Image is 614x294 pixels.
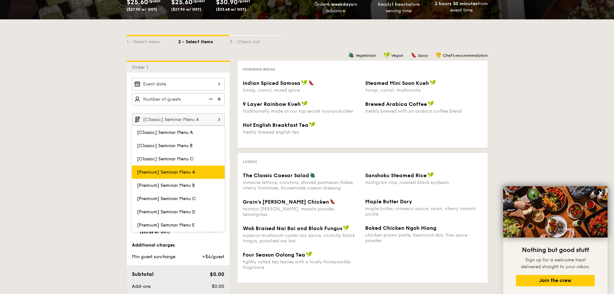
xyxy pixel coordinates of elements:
span: Vegetarian [356,53,376,58]
img: icon-spicy.37a8142b.svg [330,198,336,204]
img: icon-vegan.f8ff3823.svg [384,52,390,58]
span: [Premium] Seminar Menu C [137,196,196,201]
span: ($27.90 w/ GST) [127,7,157,12]
span: ($27.90 w/ GST) [171,7,201,12]
img: icon-spicy.37a8142b.svg [308,80,314,86]
img: icon-vegan.f8ff3823.svg [306,251,312,257]
span: Lunch [243,159,257,164]
span: Four Season Oolong Tea [243,252,305,258]
span: Chef's recommendation [443,53,488,58]
span: ($33.68 w/ GST) [140,230,170,234]
strong: 1 hour [392,2,405,7]
span: Sign up for a welcome treat delivered straight to your inbox. [521,257,590,269]
img: icon-vegan.f8ff3823.svg [301,80,307,86]
div: traditionally made at our top secret nyonya kichen [243,108,360,114]
span: Baked Chicken Ngoh Hiang [365,225,436,231]
div: maple butter, romesco sauce, raisin, cherry tomato pickle [365,206,482,217]
span: [Classic] Seminar Menu B [137,143,192,148]
button: Join the crew [516,275,595,286]
div: 1 - Select menu [127,36,178,45]
img: icon-reduce.1d2dbef1.svg [205,93,215,105]
span: Morning break [243,67,275,72]
span: Sanshoku Steamed Rice [365,172,427,178]
div: turnip, carrot, mushrooms [365,87,482,93]
div: multigrain rice, roasted black soybean [365,180,482,185]
span: Wok Braised Nai Bai and Black Fungus [243,225,342,231]
img: icon-chevron-right.3c0dfbd6.svg [214,113,225,126]
span: 9 Layer Rainbow Kueh [243,101,301,107]
span: Grain's [PERSON_NAME] Chicken [243,199,329,205]
div: from event time [433,1,490,14]
img: icon-vegan.f8ff3823.svg [343,225,349,231]
span: Hot English Breakfast Tea [243,122,308,128]
span: Order 1 [132,65,151,70]
span: Spicy [418,53,428,58]
div: Order in advance [307,1,365,14]
span: $0.00 [210,271,224,277]
div: Additional charges [132,242,225,248]
span: +$4/guest [202,254,224,259]
span: Maple Butter Dory [365,198,412,205]
span: Min guest surcharge [132,254,175,259]
span: $0.00 [212,284,224,289]
strong: 2 hours 30 minutes [435,1,478,6]
img: DSC07876-Edit02-Large.jpeg [503,186,608,238]
img: icon-add.58712e84.svg [215,93,225,105]
button: Close [596,188,606,198]
span: Subtotal [132,271,154,277]
span: [Premium] Seminar Menu D [137,209,195,215]
span: ($33.68 w/ GST) [216,7,246,12]
strong: 4 weekdays [327,2,353,7]
img: icon-spicy.37a8142b.svg [411,52,417,58]
img: icon-vegetarian.fe4039eb.svg [310,172,316,178]
img: icon-vegan.f8ff3823.svg [427,172,434,178]
span: [Classic] Seminar Menu A [137,130,193,135]
span: [Premium] Seminar Menu A [137,169,195,175]
div: freshly brewed with an arabica coffee blend [365,108,482,114]
span: The Classic Caesar Salad [243,172,309,178]
div: freshly brewed english tea [243,129,360,135]
div: superior mushroom oyster soy sauce, crunchy black fungus, poached nai bai [243,233,360,244]
div: 3 - Check out [230,36,281,45]
img: icon-vegan.f8ff3823.svg [430,80,436,86]
span: [Classic] Seminar Menu C [137,156,194,162]
img: icon-chef-hat.a58ddaea.svg [436,52,442,58]
img: icon-vegan.f8ff3823.svg [301,101,308,106]
span: Indian Spiced Samosa [243,80,300,86]
span: Brewed Arabica Coffee [365,101,427,107]
div: Ready before serving time [370,1,427,14]
div: tightly rolled tea leaves with a lovely honeysuckle fragrance [243,259,360,270]
div: romaine lettuce, croutons, shaved parmesan flakes, cherry tomatoes, housemade caesar dressing [243,180,360,191]
input: Number of guests [132,93,225,106]
div: turnip, carrot, mixed spice [243,87,360,93]
span: [Premium] Seminar Menu B [137,183,195,188]
div: 2 - Select items [178,36,230,45]
div: chicken prawn paste, beancurd skin, five-spice powder [365,232,482,243]
img: icon-vegetarian.fe4039eb.svg [348,52,354,58]
span: Nothing but good stuff [522,246,589,254]
img: icon-vegan.f8ff3823.svg [428,101,434,106]
input: Event date [132,78,225,90]
img: icon-vegan.f8ff3823.svg [309,122,316,127]
span: Vegan [391,53,403,58]
span: Add-ons [132,284,151,289]
span: [Premium] Seminar Menu E [137,222,195,228]
div: nyonya [PERSON_NAME], masala powder, lemongrass [243,206,360,217]
span: Steamed Mini Soon Kueh [365,80,429,86]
